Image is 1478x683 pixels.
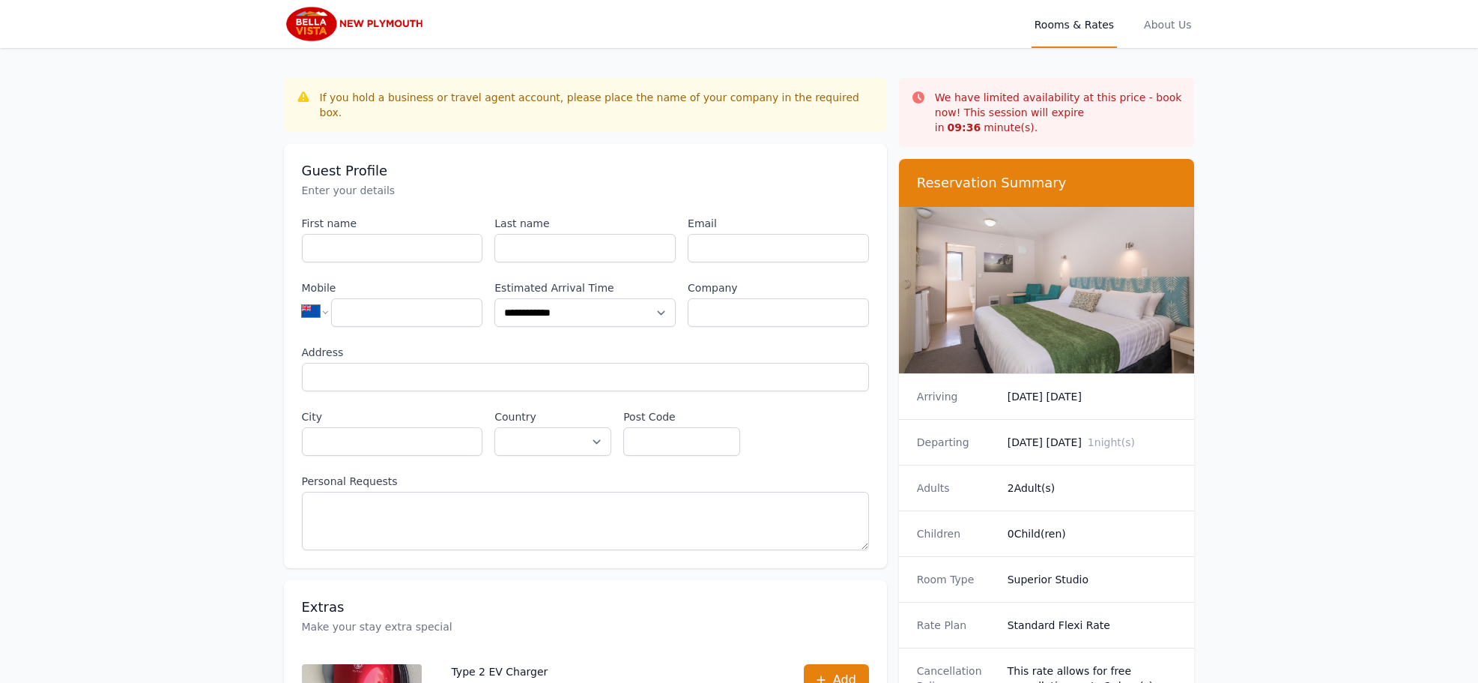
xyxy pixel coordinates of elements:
label: First name [302,216,483,231]
strong: 09 : 36 [948,121,981,133]
label: Country [494,409,611,424]
dt: Rate Plan [917,618,996,633]
h3: Reservation Summary [917,174,1177,192]
dt: Adults [917,481,996,496]
dd: Standard Flexi Rate [1008,618,1177,633]
p: Type 2 EV Charger [452,664,774,679]
p: Enter your details [302,183,869,198]
dt: Departing [917,435,996,450]
p: We have limited availability at this price - book now! This session will expire in minute(s). [935,90,1183,135]
label: Personal Requests [302,474,869,489]
div: If you hold a business or travel agent account, please place the name of your company in the requ... [320,90,875,120]
dd: [DATE] [DATE] [1008,435,1177,450]
dd: Superior Studio [1008,572,1177,587]
dd: [DATE] [DATE] [1008,389,1177,404]
dd: 2 Adult(s) [1008,481,1177,496]
label: Last name [494,216,676,231]
span: 1 night(s) [1088,436,1135,448]
label: Email [688,216,869,231]
img: Superior Studio [899,207,1195,373]
label: City [302,409,483,424]
h3: Extras [302,598,869,616]
img: Bella Vista New Plymouth [284,6,428,42]
label: Post Code [623,409,740,424]
label: Company [688,280,869,295]
dd: 0 Child(ren) [1008,526,1177,541]
label: Address [302,345,869,360]
h3: Guest Profile [302,162,869,180]
dt: Arriving [917,389,996,404]
dt: Room Type [917,572,996,587]
label: Mobile [302,280,483,295]
dt: Children [917,526,996,541]
label: Estimated Arrival Time [494,280,676,295]
p: Make your stay extra special [302,619,869,634]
